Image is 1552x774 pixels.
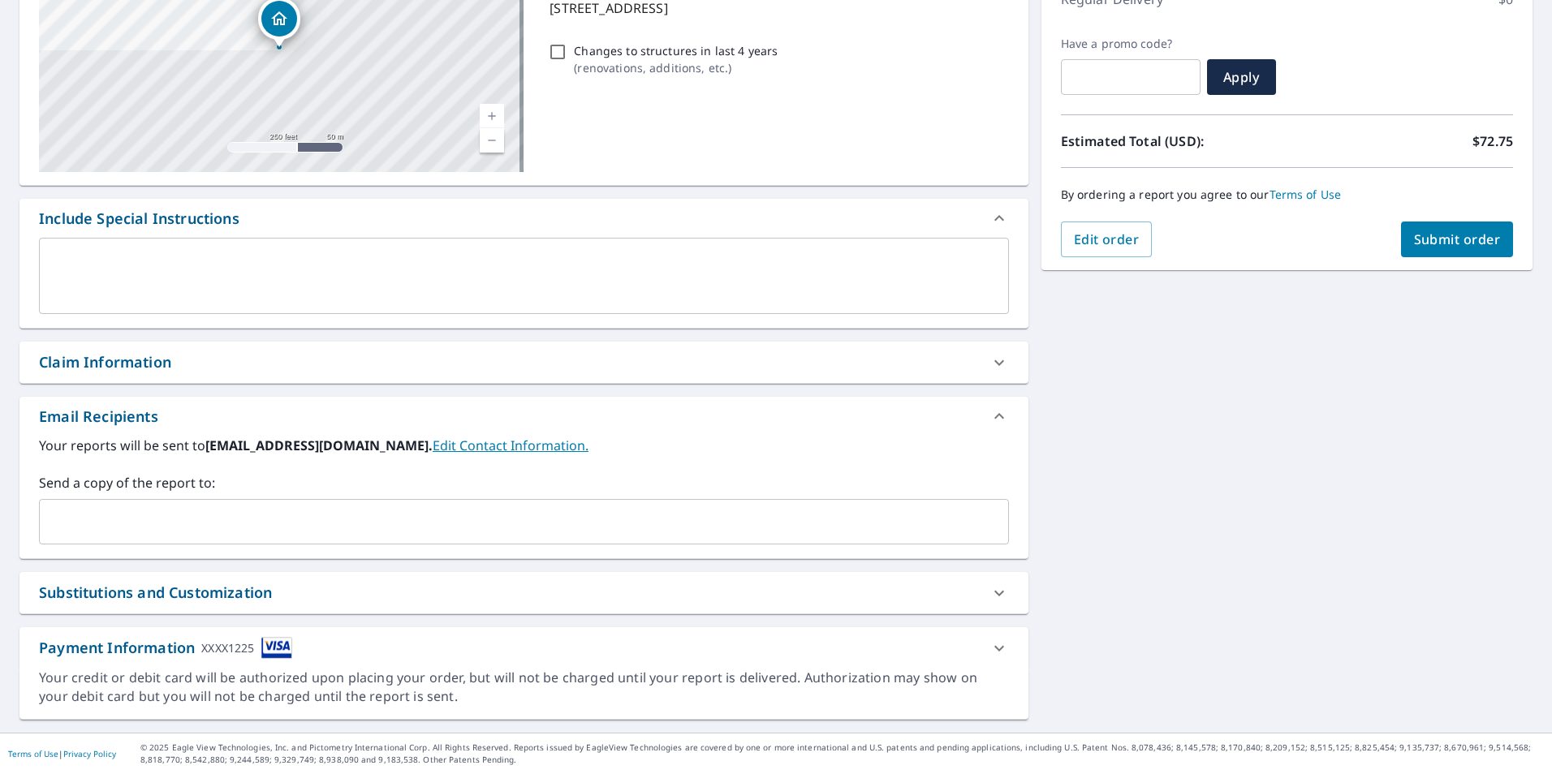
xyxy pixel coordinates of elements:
[205,436,433,454] b: [EMAIL_ADDRESS][DOMAIN_NAME].
[1220,68,1263,86] span: Apply
[480,128,504,153] a: Current Level 17, Zoom Out
[1270,187,1342,202] a: Terms of Use
[39,406,158,428] div: Email Recipients
[19,342,1028,383] div: Claim Information
[39,436,1009,455] label: Your reports will be sent to
[261,637,292,659] img: cardImage
[39,582,272,604] div: Substitutions and Customization
[39,351,171,373] div: Claim Information
[19,397,1028,436] div: Email Recipients
[39,669,1009,706] div: Your credit or debit card will be authorized upon placing your order, but will not be charged unt...
[19,199,1028,238] div: Include Special Instructions
[8,748,58,759] a: Terms of Use
[201,637,254,659] div: XXXX1225
[433,436,588,454] a: EditContactInfo
[1207,59,1276,95] button: Apply
[1414,230,1501,248] span: Submit order
[39,208,239,230] div: Include Special Instructions
[8,749,116,759] p: |
[480,104,504,128] a: Current Level 17, Zoom In
[1061,131,1287,151] p: Estimated Total (USD):
[39,473,1009,492] label: Send a copy of the report to:
[1074,230,1140,248] span: Edit order
[1472,131,1513,151] p: $72.75
[39,637,292,659] div: Payment Information
[1401,221,1514,257] button: Submit order
[574,59,778,76] p: ( renovations, additions, etc. )
[1061,37,1201,51] label: Have a promo code?
[1061,221,1153,257] button: Edit order
[574,42,778,59] p: Changes to structures in last 4 years
[63,748,116,759] a: Privacy Policy
[19,627,1028,669] div: Payment InformationXXXX1225cardImage
[140,742,1544,766] p: © 2025 Eagle View Technologies, Inc. and Pictometry International Corp. All Rights Reserved. Repo...
[19,572,1028,613] div: Substitutions and Customization
[1061,187,1513,202] p: By ordering a report you agree to our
